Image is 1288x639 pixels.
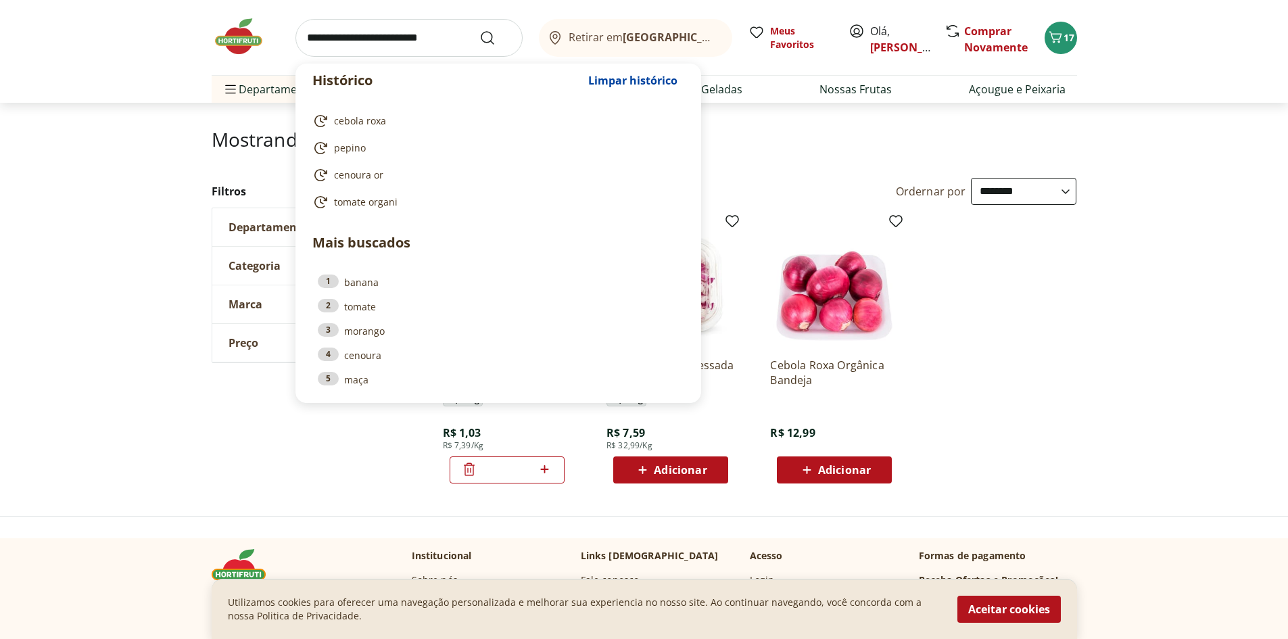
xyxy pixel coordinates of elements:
[229,259,281,273] span: Categoria
[318,323,679,338] a: 3morango
[318,348,679,362] a: 4cenoura
[750,573,775,587] a: Login
[748,24,832,51] a: Meus Favoritos
[212,285,415,323] button: Marca
[969,81,1066,97] a: Açougue e Peixaria
[229,220,308,234] span: Departamento
[312,167,679,183] a: cenoura or
[412,573,458,587] a: Sobre nós
[870,23,930,55] span: Olá,
[212,16,279,57] img: Hortifruti
[606,425,645,440] span: R$ 7,59
[770,358,899,387] a: Cebola Roxa Orgânica Bandeja
[318,299,339,312] div: 2
[229,336,258,350] span: Preço
[777,456,892,483] button: Adicionar
[1064,31,1074,44] span: 17
[318,348,339,361] div: 4
[919,549,1077,563] p: Formas de pagamento
[212,208,415,246] button: Departamento
[334,114,386,128] span: cebola roxa
[606,440,652,451] span: R$ 32,99/Kg
[222,73,320,105] span: Departamentos
[770,218,899,347] img: Cebola Roxa Orgânica Bandeja
[212,324,415,362] button: Preço
[312,113,679,129] a: cebola roxa
[588,75,677,86] span: Limpar histórico
[443,440,484,451] span: R$ 7,39/Kg
[443,425,481,440] span: R$ 1,03
[312,140,679,156] a: pepino
[581,573,640,587] a: Fale conosco
[212,128,1077,150] h1: Mostrando resultados para:
[212,549,279,590] img: Hortifruti
[212,178,416,205] h2: Filtros
[229,298,262,311] span: Marca
[318,372,679,387] a: 5maça
[334,195,398,209] span: tomate organi
[539,19,732,57] button: Retirar em[GEOGRAPHIC_DATA]/[GEOGRAPHIC_DATA]
[623,30,851,45] b: [GEOGRAPHIC_DATA]/[GEOGRAPHIC_DATA]
[334,141,366,155] span: pepino
[581,64,684,97] button: Limpar histórico
[750,549,783,563] p: Acesso
[964,24,1028,55] a: Comprar Novamente
[569,31,718,43] span: Retirar em
[818,465,871,475] span: Adicionar
[318,275,339,288] div: 1
[295,19,523,57] input: search
[957,596,1061,623] button: Aceitar cookies
[581,549,719,563] p: Links [DEMOGRAPHIC_DATA]
[919,573,1058,587] h3: Receba Ofertas e Promoções!
[870,40,958,55] a: [PERSON_NAME]
[318,275,679,289] a: 1banana
[228,596,941,623] p: Utilizamos cookies para oferecer uma navegação personalizada e melhorar sua experiencia no nosso ...
[896,184,966,199] label: Ordernar por
[819,81,892,97] a: Nossas Frutas
[222,73,239,105] button: Menu
[334,168,383,182] span: cenoura or
[412,549,472,563] p: Institucional
[1045,22,1077,54] button: Carrinho
[479,30,512,46] button: Submit Search
[654,465,707,475] span: Adicionar
[312,233,684,253] p: Mais buscados
[318,372,339,385] div: 5
[212,247,415,285] button: Categoria
[312,71,581,90] p: Histórico
[318,323,339,337] div: 3
[312,194,679,210] a: tomate organi
[318,299,679,314] a: 2tomate
[770,24,832,51] span: Meus Favoritos
[770,425,815,440] span: R$ 12,99
[613,456,728,483] button: Adicionar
